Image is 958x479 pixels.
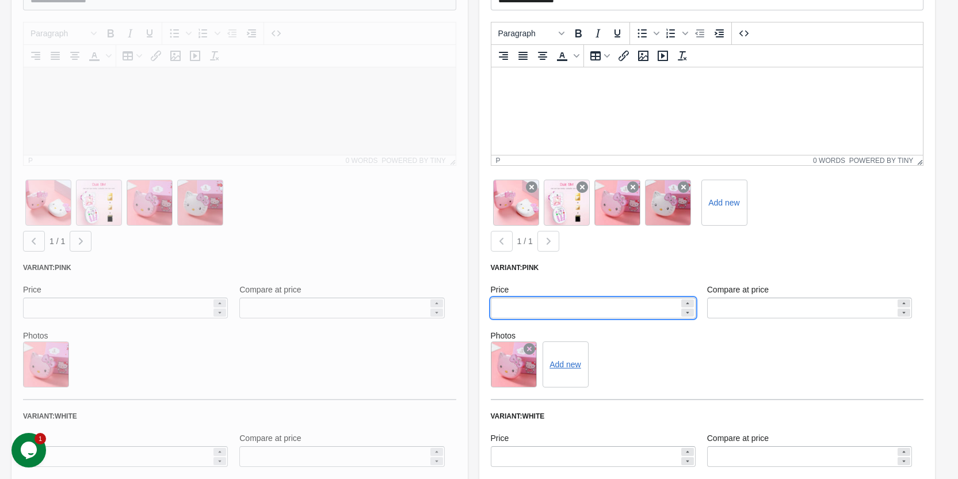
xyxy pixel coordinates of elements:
[653,46,673,66] button: Insert/edit media
[813,157,845,165] button: 0 words
[513,46,533,66] button: Justify
[49,237,65,246] span: 1 / 1
[586,46,614,66] button: Table
[913,155,923,165] div: Resize
[734,24,754,43] button: Source code
[491,330,924,341] label: Photos
[614,46,633,66] button: Insert/edit link
[496,157,501,165] div: p
[491,432,509,444] label: Price
[588,24,608,43] button: Italic
[494,46,513,66] button: Align right
[633,46,653,66] button: Insert/edit image
[491,263,924,272] div: Variant: Pink
[12,433,48,467] iframe: chat widget
[709,24,729,43] button: Increase indent
[552,46,581,66] div: Text color
[533,46,552,66] button: Align center
[568,24,588,43] button: Bold
[661,24,690,43] div: Numbered list
[494,24,568,43] button: Blocks
[491,67,923,155] iframe: Rich Text Area. Press ALT-0 for help.
[498,29,555,38] span: Paragraph
[708,197,739,208] label: Add new
[517,237,533,246] span: 1 / 1
[690,24,709,43] button: Decrease indent
[608,24,627,43] button: Underline
[707,432,769,444] label: Compare at price
[673,46,692,66] button: Clear formatting
[549,360,581,369] button: Add new
[491,412,924,421] div: Variant: White
[632,24,661,43] div: Bullet list
[849,157,914,165] a: Powered by Tiny
[707,284,769,295] label: Compare at price
[491,284,509,295] label: Price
